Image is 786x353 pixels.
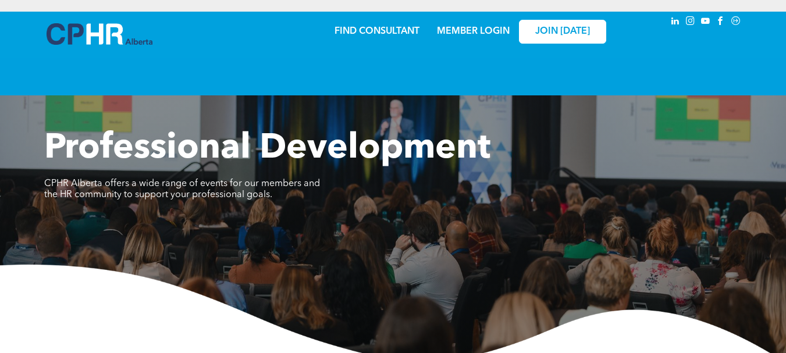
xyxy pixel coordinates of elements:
span: JOIN [DATE] [535,26,590,37]
a: JOIN [DATE] [519,20,606,44]
a: linkedin [669,15,682,30]
a: instagram [684,15,697,30]
a: MEMBER LOGIN [437,27,510,36]
a: Social network [730,15,742,30]
a: facebook [714,15,727,30]
span: CPHR Alberta offers a wide range of events for our members and the HR community to support your p... [44,179,320,199]
a: FIND CONSULTANT [335,27,419,36]
a: youtube [699,15,712,30]
img: A blue and white logo for cp alberta [47,23,152,45]
span: Professional Development [44,131,490,166]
